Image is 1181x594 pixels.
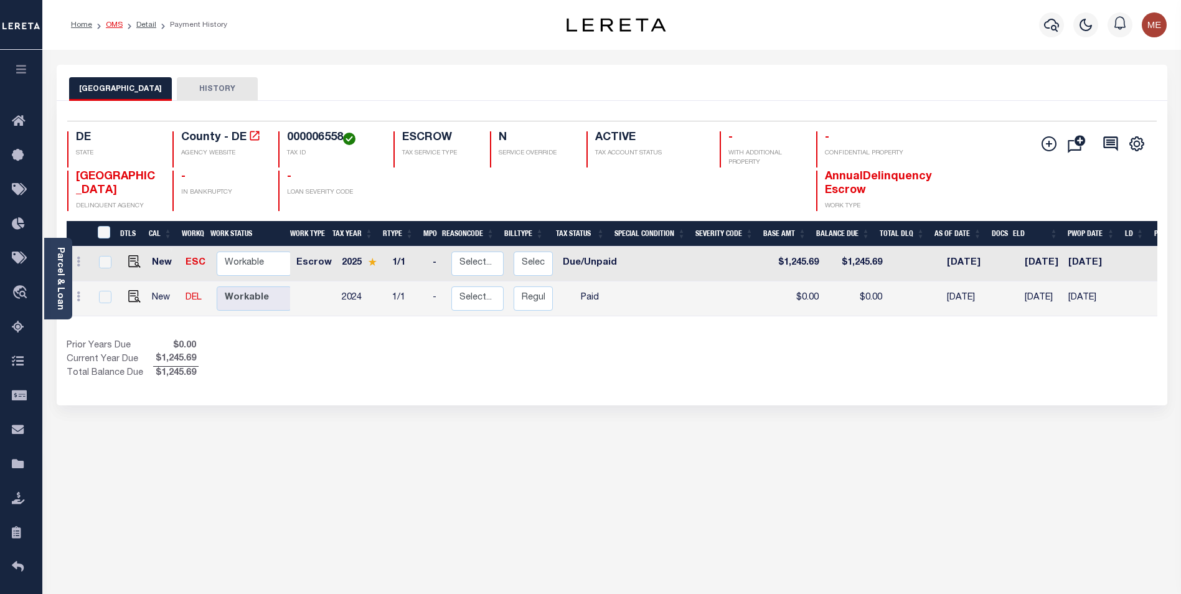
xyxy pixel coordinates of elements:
[428,247,446,281] td: -
[402,149,475,158] p: TAX SERVICE TYPE
[875,221,929,247] th: Total DLQ: activate to sort column ascending
[1063,221,1120,247] th: PWOP Date: activate to sort column ascending
[67,221,90,247] th: &nbsp;&nbsp;&nbsp;&nbsp;&nbsp;&nbsp;&nbsp;&nbsp;&nbsp;&nbsp;
[181,149,263,158] p: AGENCY WEBSITE
[156,19,227,31] li: Payment History
[181,171,186,182] span: -
[67,352,153,366] td: Current Year Due
[285,221,327,247] th: Work Type
[153,352,199,366] span: $1,245.69
[368,258,377,266] img: Star.svg
[76,149,158,158] p: STATE
[567,18,666,32] img: logo-dark.svg
[136,21,156,29] a: Detail
[55,247,64,310] a: Parcel & Loan
[942,281,999,316] td: [DATE]
[825,149,907,158] p: CONFIDENTIAL PROPERTY
[76,171,155,196] span: [GEOGRAPHIC_DATA]
[12,285,32,301] i: travel_explore
[929,221,987,247] th: As of Date: activate to sort column ascending
[90,221,116,247] th: &nbsp;
[186,293,202,302] a: DEL
[1020,281,1063,316] td: [DATE]
[558,247,622,281] td: Due/Unpaid
[177,77,258,101] button: HISTORY
[558,281,622,316] td: Paid
[378,221,418,247] th: RType: activate to sort column ascending
[327,221,378,247] th: Tax Year: activate to sort column ascending
[76,131,158,145] h4: DE
[387,247,428,281] td: 1/1
[144,221,177,247] th: CAL: activate to sort column ascending
[942,247,999,281] td: [DATE]
[499,221,548,247] th: BillType: activate to sort column ascending
[987,221,1008,247] th: Docs
[402,131,475,145] h4: ESCROW
[499,131,572,145] h4: N
[825,132,829,143] span: -
[76,202,158,211] p: DELINQUENT AGENCY
[291,247,337,281] td: Escrow
[758,221,811,247] th: Base Amt: activate to sort column ascending
[728,149,801,167] p: WITH ADDITIONAL PROPERTY
[115,221,144,247] th: DTLS
[1008,221,1063,247] th: ELD: activate to sort column ascending
[1142,12,1167,37] img: svg+xml;base64,PHN2ZyB4bWxucz0iaHR0cDovL3d3dy53My5vcmcvMjAwMC9zdmciIHBvaW50ZXItZXZlbnRzPSJub25lIi...
[153,367,199,380] span: $1,245.69
[1063,281,1119,316] td: [DATE]
[418,221,437,247] th: MPO
[548,221,609,247] th: Tax Status: activate to sort column ascending
[811,221,875,247] th: Balance Due: activate to sort column ascending
[186,258,205,267] a: ESC
[287,171,291,182] span: -
[771,281,824,316] td: $0.00
[771,247,824,281] td: $1,245.69
[824,281,887,316] td: $0.00
[337,281,387,316] td: 2024
[287,188,378,197] p: LOAN SEVERITY CODE
[287,131,378,145] h4: 000006558
[728,132,733,143] span: -
[1063,247,1119,281] td: [DATE]
[595,149,705,158] p: TAX ACCOUNT STATUS
[825,202,907,211] p: WORK TYPE
[287,149,378,158] p: TAX ID
[205,221,290,247] th: Work Status
[690,221,758,247] th: Severity Code: activate to sort column ascending
[71,21,92,29] a: Home
[609,221,690,247] th: Special Condition: activate to sort column ascending
[181,188,263,197] p: IN BANKRUPTCY
[825,171,932,196] span: AnnualDelinquency Escrow
[595,131,705,145] h4: ACTIVE
[337,247,387,281] td: 2025
[428,281,446,316] td: -
[437,221,499,247] th: ReasonCode: activate to sort column ascending
[147,281,181,316] td: New
[69,77,172,101] button: [GEOGRAPHIC_DATA]
[153,339,199,353] span: $0.00
[147,247,181,281] td: New
[1120,221,1149,247] th: LD: activate to sort column ascending
[824,247,887,281] td: $1,245.69
[67,367,153,380] td: Total Balance Due
[1020,247,1063,281] td: [DATE]
[177,221,205,247] th: WorkQ
[106,21,123,29] a: OMS
[387,281,428,316] td: 1/1
[499,149,572,158] p: SERVICE OVERRIDE
[67,339,153,353] td: Prior Years Due
[181,131,263,145] h4: County - DE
